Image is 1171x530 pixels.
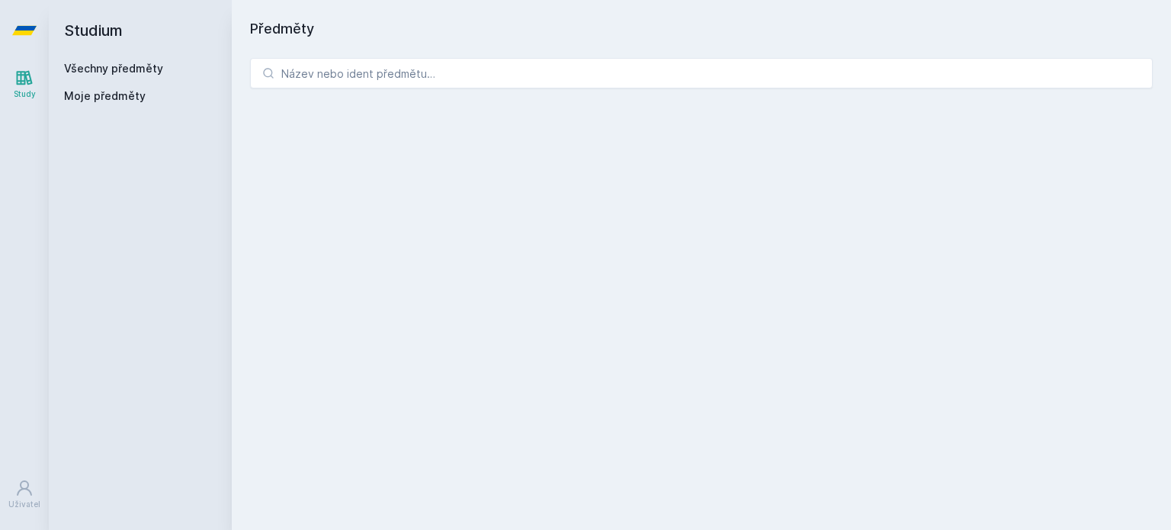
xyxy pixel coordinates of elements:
input: Název nebo ident předmětu… [250,58,1153,88]
div: Study [14,88,36,100]
span: Moje předměty [64,88,146,104]
a: Všechny předměty [64,62,163,75]
a: Uživatel [3,471,46,518]
div: Uživatel [8,499,40,510]
h1: Předměty [250,18,1153,40]
a: Study [3,61,46,108]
